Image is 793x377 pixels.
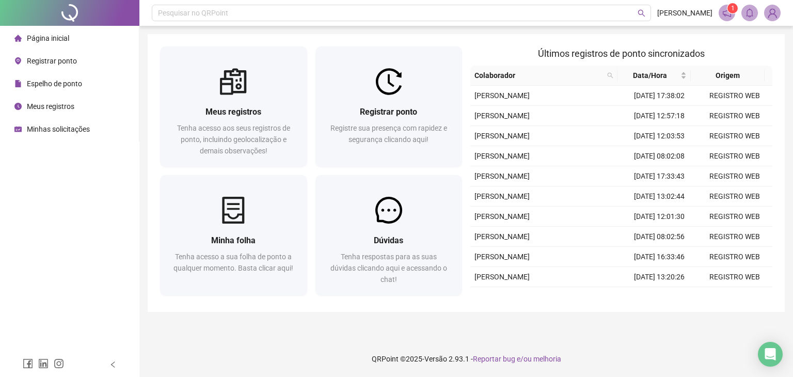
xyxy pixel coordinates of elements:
td: [DATE] 13:02:44 [622,186,697,207]
span: Espelho de ponto [27,80,82,88]
div: Open Intercom Messenger [758,342,783,367]
span: [PERSON_NAME] [474,192,530,200]
span: [PERSON_NAME] [474,91,530,100]
span: Tenha respostas para as suas dúvidas clicando aqui e acessando o chat! [330,253,447,284]
span: Registrar ponto [27,57,77,65]
span: [PERSON_NAME] [474,253,530,261]
sup: 1 [727,3,738,13]
span: [PERSON_NAME] [474,232,530,241]
td: [DATE] 17:33:43 [622,166,697,186]
span: linkedin [38,358,49,369]
span: Últimos registros de ponto sincronizados [538,48,705,59]
span: [PERSON_NAME] [474,112,530,120]
a: Registrar pontoRegistre sua presença com rapidez e segurança clicando aqui! [315,46,463,167]
td: [DATE] 12:12:10 [622,287,697,307]
span: Página inicial [27,34,69,42]
span: instagram [54,358,64,369]
span: clock-circle [14,103,22,110]
footer: QRPoint © 2025 - 2.93.1 - [139,341,793,377]
span: Registre sua presença com rapidez e segurança clicando aqui! [330,124,447,144]
span: [PERSON_NAME] [474,172,530,180]
span: facebook [23,358,33,369]
a: DúvidasTenha respostas para as suas dúvidas clicando aqui e acessando o chat! [315,175,463,295]
span: environment [14,57,22,65]
td: REGISTRO WEB [697,207,772,227]
span: search [638,9,645,17]
span: schedule [14,125,22,133]
span: [PERSON_NAME] [474,132,530,140]
span: notification [722,8,732,18]
span: search [605,68,615,83]
span: Data/Hora [622,70,678,81]
span: [PERSON_NAME] [474,212,530,221]
td: REGISTRO WEB [697,146,772,166]
span: Dúvidas [374,235,403,245]
a: Minha folhaTenha acesso a sua folha de ponto a qualquer momento. Basta clicar aqui! [160,175,307,295]
th: Data/Hora [617,66,691,86]
span: [PERSON_NAME] [474,273,530,281]
span: file [14,80,22,87]
span: [PERSON_NAME] [474,152,530,160]
td: [DATE] 16:33:46 [622,247,697,267]
td: [DATE] 08:02:08 [622,146,697,166]
td: [DATE] 13:20:26 [622,267,697,287]
img: 90740 [765,5,780,21]
span: Tenha acesso aos seus registros de ponto, incluindo geolocalização e demais observações! [177,124,290,155]
span: [PERSON_NAME] [657,7,712,19]
span: Minha folha [211,235,256,245]
span: Meus registros [205,107,261,117]
td: REGISTRO WEB [697,166,772,186]
td: REGISTRO WEB [697,287,772,307]
span: Registrar ponto [360,107,417,117]
span: home [14,35,22,42]
td: [DATE] 12:57:18 [622,106,697,126]
td: REGISTRO WEB [697,227,772,247]
span: Reportar bug e/ou melhoria [473,355,561,363]
td: [DATE] 12:03:53 [622,126,697,146]
span: Meus registros [27,102,74,111]
span: Versão [424,355,447,363]
span: search [607,72,613,78]
span: Tenha acesso a sua folha de ponto a qualquer momento. Basta clicar aqui! [173,253,293,272]
td: [DATE] 12:01:30 [622,207,697,227]
span: Minhas solicitações [27,125,90,133]
td: [DATE] 08:02:56 [622,227,697,247]
td: REGISTRO WEB [697,247,772,267]
td: REGISTRO WEB [697,186,772,207]
a: Meus registrosTenha acesso aos seus registros de ponto, incluindo geolocalização e demais observa... [160,46,307,167]
td: [DATE] 17:38:02 [622,86,697,106]
td: REGISTRO WEB [697,267,772,287]
span: left [109,361,117,368]
span: bell [745,8,754,18]
span: 1 [731,5,735,12]
span: Colaborador [474,70,603,81]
